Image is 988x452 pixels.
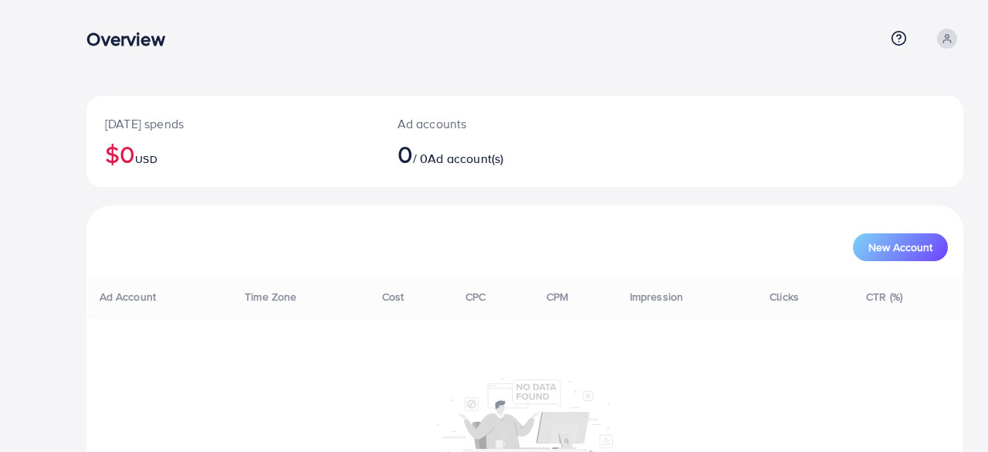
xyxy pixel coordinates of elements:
span: Ad account(s) [428,150,503,167]
span: 0 [398,136,413,172]
p: [DATE] spends [105,114,360,133]
p: Ad accounts [398,114,580,133]
h2: / 0 [398,139,580,168]
span: New Account [868,242,932,253]
span: USD [135,151,157,167]
h2: $0 [105,139,360,168]
button: New Account [853,233,948,261]
h3: Overview [86,28,177,50]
